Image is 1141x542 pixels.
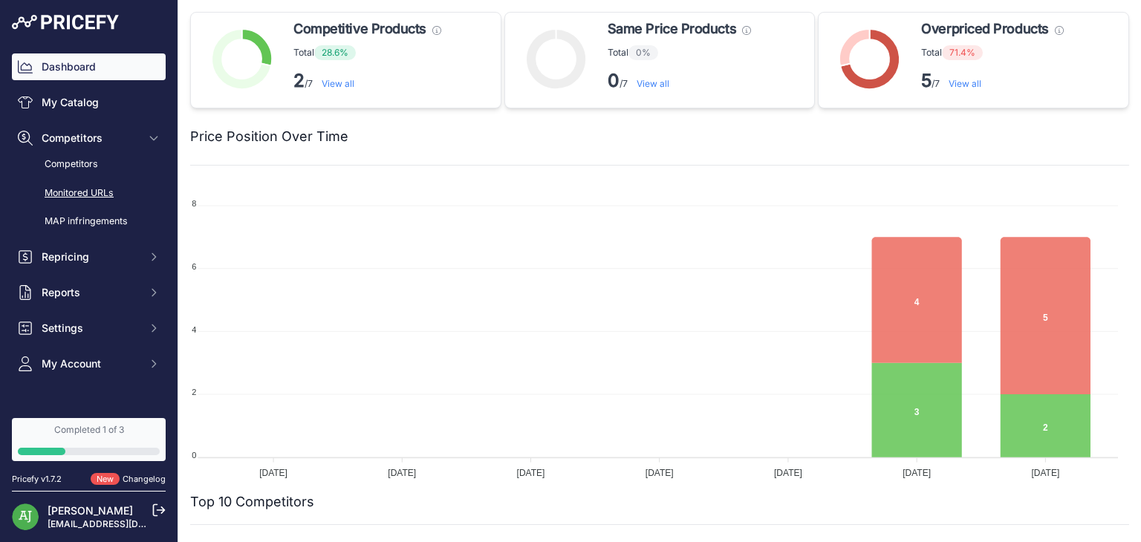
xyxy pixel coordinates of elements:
[293,70,305,91] strong: 2
[12,125,166,151] button: Competitors
[42,285,139,300] span: Reports
[192,388,196,396] tspan: 2
[42,131,139,146] span: Competitors
[646,468,674,478] tspan: [DATE]
[921,69,1063,93] p: /7
[1031,468,1059,478] tspan: [DATE]
[12,418,166,461] a: Completed 1 of 3
[608,70,620,91] strong: 0
[42,321,139,336] span: Settings
[12,473,62,486] div: Pricefy v1.7.2
[12,410,166,437] a: Alerts
[12,209,166,235] a: MAP infringements
[12,244,166,270] button: Repricing
[637,78,669,89] a: View all
[42,356,139,371] span: My Account
[192,451,196,460] tspan: 0
[12,315,166,342] button: Settings
[18,424,160,436] div: Completed 1 of 3
[774,468,802,478] tspan: [DATE]
[942,45,983,60] span: 71.4%
[12,151,166,177] a: Competitors
[12,89,166,116] a: My Catalog
[42,249,139,264] span: Repricing
[293,45,441,60] p: Total
[921,70,932,91] strong: 5
[903,468,931,478] tspan: [DATE]
[517,468,545,478] tspan: [DATE]
[314,45,356,60] span: 28.6%
[12,279,166,306] button: Reports
[12,350,166,377] button: My Account
[293,69,441,93] p: /7
[259,468,287,478] tspan: [DATE]
[608,69,751,93] p: /7
[192,325,196,334] tspan: 4
[921,45,1063,60] p: Total
[293,19,426,39] span: Competitive Products
[322,78,354,89] a: View all
[608,19,736,39] span: Same Price Products
[190,126,348,147] h2: Price Position Over Time
[608,45,751,60] p: Total
[123,474,166,484] a: Changelog
[12,15,119,30] img: Pricefy Logo
[48,504,133,517] a: [PERSON_NAME]
[949,78,981,89] a: View all
[48,518,203,529] a: [EMAIL_ADDRESS][DOMAIN_NAME]
[12,180,166,206] a: Monitored URLs
[192,199,196,208] tspan: 8
[388,468,416,478] tspan: [DATE]
[921,19,1048,39] span: Overpriced Products
[628,45,658,60] span: 0%
[190,492,314,512] h2: Top 10 Competitors
[192,262,196,271] tspan: 6
[12,53,166,80] a: Dashboard
[91,473,120,486] span: New
[12,53,166,493] nav: Sidebar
